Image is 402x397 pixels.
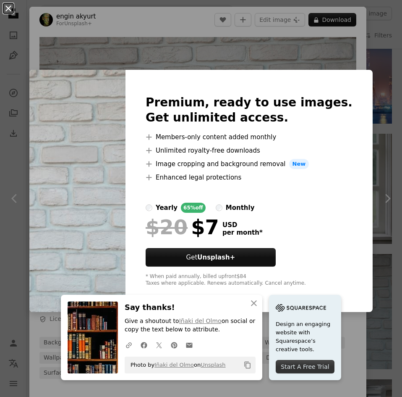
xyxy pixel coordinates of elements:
a: Share on Facebook [136,336,151,353]
li: Enhanced legal protections [146,172,352,183]
a: Share on Pinterest [167,336,182,353]
a: Share over email [182,336,197,353]
a: Iñaki del Olmo [154,362,194,368]
span: Design an engaging website with Squarespace’s creative tools. [276,320,334,354]
span: per month * [222,229,263,236]
div: yearly [156,203,178,213]
a: Design an engaging website with Squarespace’s creative tools.Start A Free Trial [269,295,341,380]
li: Image cropping and background removal [146,159,352,169]
img: file-1705255347840-230a6ab5bca9image [276,302,326,314]
button: Copy to clipboard [240,358,255,372]
a: Share on Twitter [151,336,167,353]
input: monthly [216,204,222,211]
div: 65% off [181,203,206,213]
div: monthly [226,203,255,213]
a: Unsplash [201,362,225,368]
span: $20 [146,216,188,238]
span: New [289,159,309,169]
input: yearly65%off [146,204,152,211]
li: Members-only content added monthly [146,132,352,142]
button: GetUnsplash+ [146,248,276,267]
div: * When paid annually, billed upfront $84 Taxes where applicable. Renews automatically. Cancel any... [146,273,352,287]
img: premium_photo-1675495801560-f4166d6adc10 [29,70,125,312]
p: Give a shoutout to on social or copy the text below to attribute. [125,317,256,334]
span: Photo by on [126,358,226,372]
h2: Premium, ready to use images. Get unlimited access. [146,95,352,125]
span: USD [222,221,263,229]
div: $7 [146,216,219,238]
a: Iñaki del Olmo [179,318,222,324]
h3: Say thanks! [125,302,256,314]
div: Start A Free Trial [276,360,334,373]
strong: Unsplash+ [197,254,235,261]
li: Unlimited royalty-free downloads [146,146,352,156]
